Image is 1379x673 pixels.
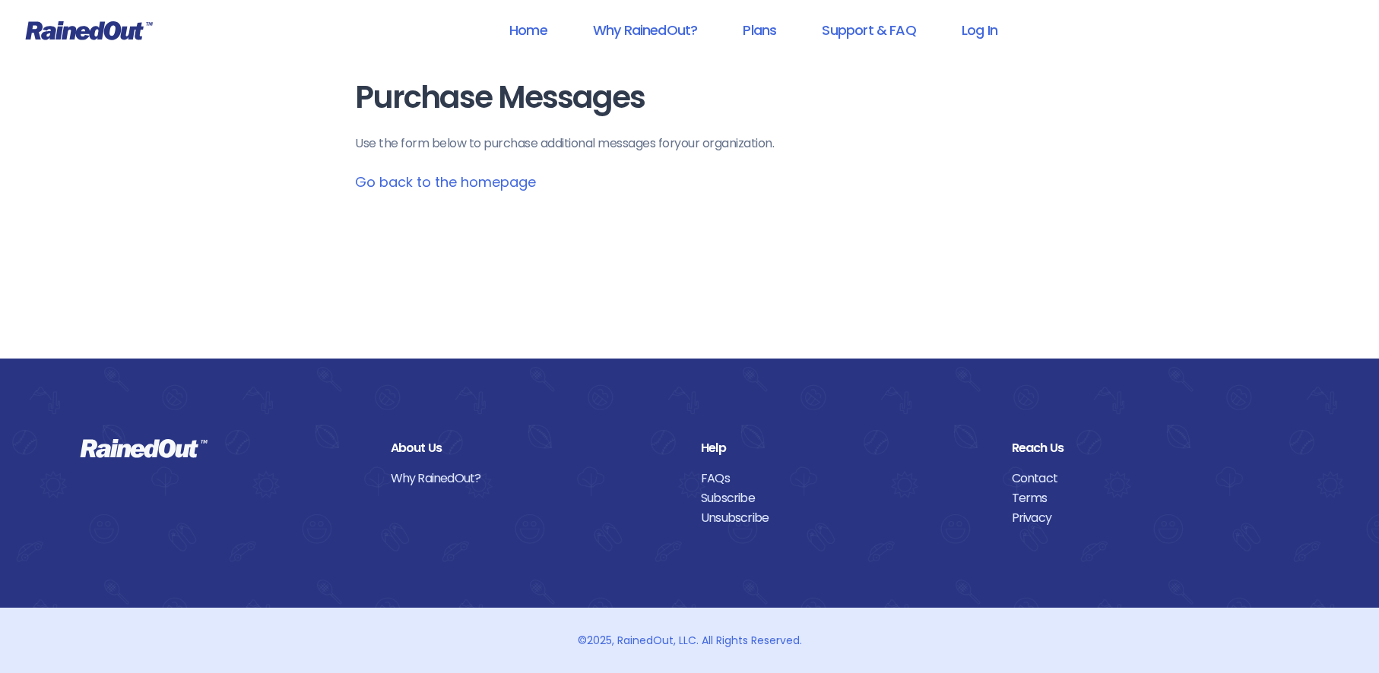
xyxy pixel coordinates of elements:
a: Terms [1012,488,1300,508]
a: Privacy [1012,508,1300,528]
div: Help [701,438,989,458]
a: Why RainedOut? [391,469,679,488]
a: Subscribe [701,488,989,508]
a: Unsubscribe [701,508,989,528]
a: Contact [1012,469,1300,488]
div: Reach Us [1012,438,1300,458]
a: Why RainedOut? [573,13,718,47]
h1: Purchase Messages [355,81,1024,115]
a: Support & FAQ [802,13,935,47]
a: FAQs [701,469,989,488]
a: Go back to the homepage [355,172,536,191]
a: Plans [723,13,796,47]
a: Log In [942,13,1017,47]
a: Home [490,13,567,47]
p: Use the form below to purchase additional messages for your organization . [355,134,1024,153]
div: About Us [391,438,679,458]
